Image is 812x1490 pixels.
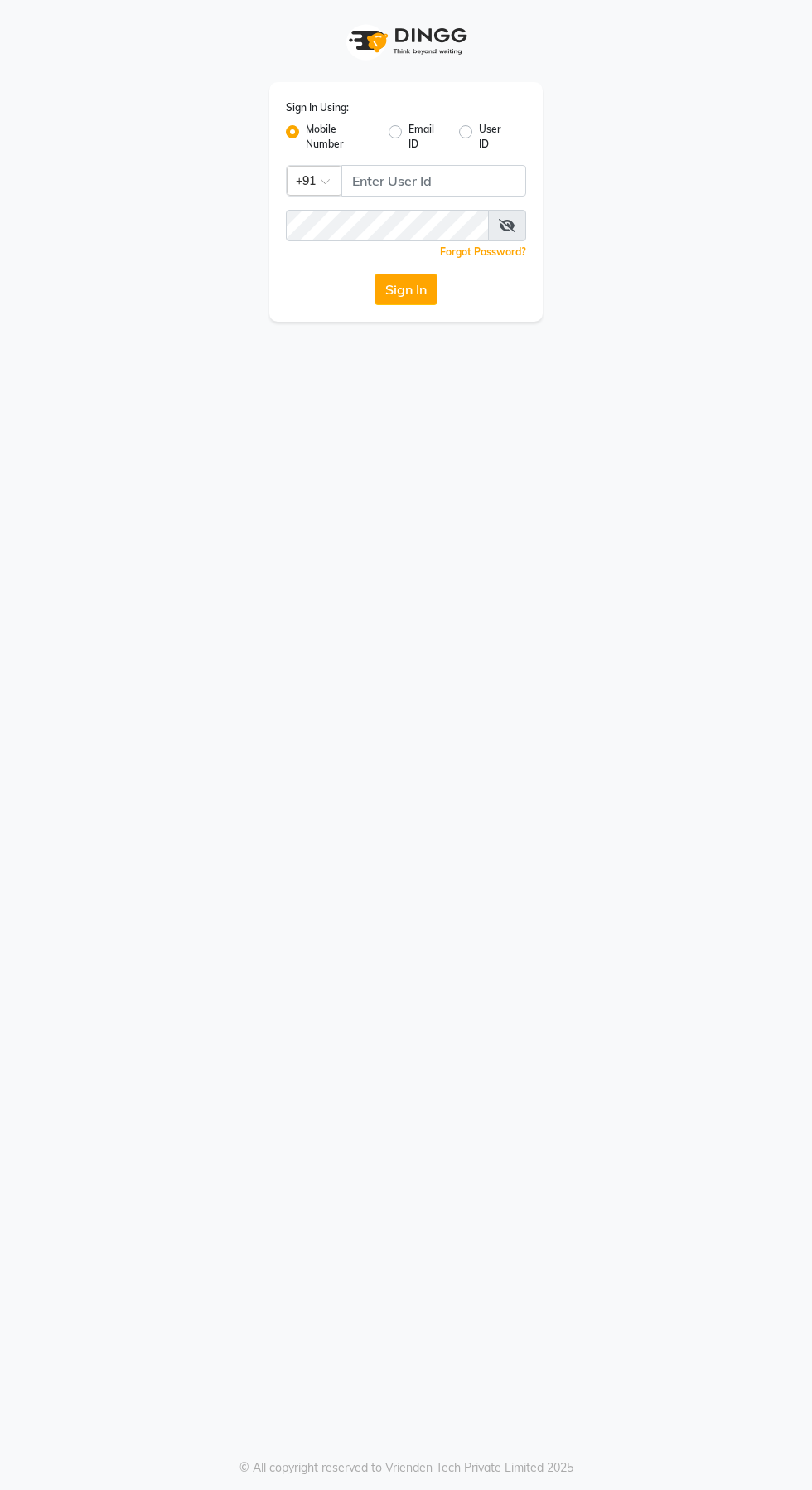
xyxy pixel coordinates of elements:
label: User ID [479,122,513,152]
input: Username [341,165,526,197]
label: Email ID [408,122,446,152]
button: Sign In [375,274,437,305]
label: Mobile Number [306,122,375,152]
img: logo1.svg [340,17,472,66]
input: Username [286,210,489,241]
a: Forgot Password? [440,245,526,258]
label: Sign In Using: [286,100,349,115]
